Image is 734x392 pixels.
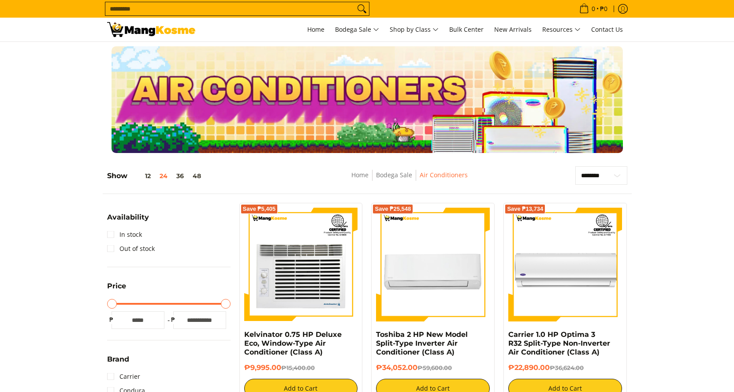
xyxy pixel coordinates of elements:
[107,22,195,37] img: Bodega Sale Aircon l Mang Kosme: Home Appliances Warehouse Sale
[542,24,581,35] span: Resources
[385,18,443,41] a: Shop by Class
[188,172,205,179] button: 48
[287,170,532,190] nav: Breadcrumbs
[390,24,439,35] span: Shop by Class
[331,18,384,41] a: Bodega Sale
[494,25,532,34] span: New Arrivals
[107,214,149,221] span: Availability
[204,18,627,41] nav: Main Menu
[508,330,610,356] a: Carrier 1.0 HP Optima 3 R32 Split-Type Non-Inverter Air Conditioner (Class A)
[599,6,609,12] span: ₱0
[417,364,452,371] del: ₱59,600.00
[507,206,543,212] span: Save ₱13,734
[375,206,411,212] span: Save ₱25,548
[107,283,126,290] span: Price
[587,18,627,41] a: Contact Us
[107,370,140,384] a: Carrier
[107,315,116,324] span: ₱
[591,25,623,34] span: Contact Us
[107,172,205,180] h5: Show
[243,206,276,212] span: Save ₱5,405
[376,330,468,356] a: Toshiba 2 HP New Model Split-Type Inverter Air Conditioner (Class A)
[172,172,188,179] button: 36
[376,363,490,372] h6: ₱34,052.00
[107,228,142,242] a: In stock
[107,356,129,363] span: Brand
[244,330,342,356] a: Kelvinator 0.75 HP Deluxe Eco, Window-Type Air Conditioner (Class A)
[351,171,369,179] a: Home
[577,4,610,14] span: •
[490,18,536,41] a: New Arrivals
[550,364,584,371] del: ₱36,624.00
[376,171,412,179] a: Bodega Sale
[107,242,155,256] a: Out of stock
[303,18,329,41] a: Home
[281,364,315,371] del: ₱15,400.00
[508,208,622,321] img: Carrier 1.0 HP Optima 3 R32 Split-Type Non-Inverter Air Conditioner (Class A)
[307,25,324,34] span: Home
[169,315,178,324] span: ₱
[420,171,468,179] a: Air Conditioners
[155,172,172,179] button: 24
[538,18,585,41] a: Resources
[107,214,149,228] summary: Open
[590,6,596,12] span: 0
[244,363,358,372] h6: ₱9,995.00
[449,25,484,34] span: Bulk Center
[244,208,358,321] img: Kelvinator 0.75 HP Deluxe Eco, Window-Type Air Conditioner (Class A)
[107,356,129,370] summary: Open
[127,172,155,179] button: 12
[107,283,126,296] summary: Open
[508,363,622,372] h6: ₱22,890.00
[376,208,490,321] img: Toshiba 2 HP New Model Split-Type Inverter Air Conditioner (Class A)
[355,2,369,15] button: Search
[335,24,379,35] span: Bodega Sale
[445,18,488,41] a: Bulk Center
